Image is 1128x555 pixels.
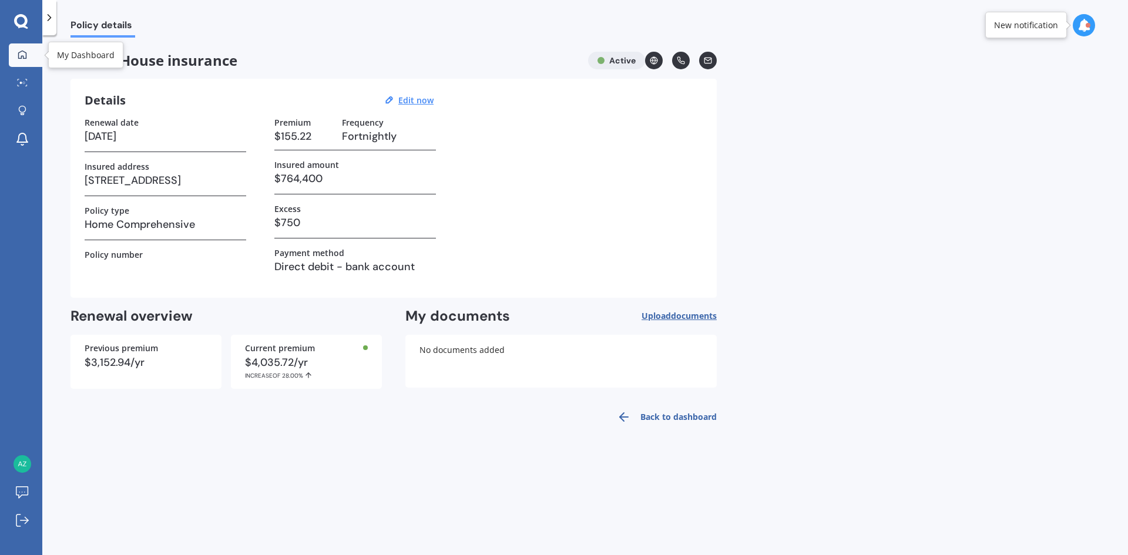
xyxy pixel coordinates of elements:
div: Previous premium [85,344,207,352]
span: Upload [642,311,717,321]
label: Excess [274,204,301,214]
label: Frequency [342,117,384,127]
a: Back to dashboard [610,403,717,431]
label: Payment method [274,248,344,258]
label: Renewal date [85,117,139,127]
u: Edit now [398,95,434,106]
span: documents [671,310,717,321]
h3: Direct debit - bank account [274,258,436,275]
h3: [DATE] [85,127,246,145]
div: $4,035.72/yr [245,357,368,379]
h3: Details [85,93,126,108]
label: Premium [274,117,311,127]
h3: $155.22 [274,127,333,145]
h3: $750 [274,214,436,231]
div: No documents added [405,335,717,388]
h3: $764,400 [274,170,436,187]
span: Policy details [70,19,135,35]
span: INCREASE OF [245,372,282,379]
label: Policy number [85,250,143,260]
div: $3,152.94/yr [85,357,207,368]
div: Current premium [245,344,368,352]
button: Uploaddocuments [642,307,717,325]
label: Insured address [85,162,149,171]
div: New notification [994,19,1058,31]
h3: [STREET_ADDRESS] [85,171,246,189]
img: 6868cb4ea528f52cd62a80b78143973d [14,455,31,473]
span: 28.00% [282,372,303,379]
label: Policy type [85,206,129,216]
h2: Renewal overview [70,307,382,325]
span: House insurance [70,52,579,69]
h3: Home Comprehensive [85,216,246,233]
button: Edit now [395,95,437,106]
div: My Dashboard [57,49,115,61]
h3: Fortnightly [342,127,436,145]
h2: My documents [405,307,510,325]
label: Insured amount [274,160,339,170]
